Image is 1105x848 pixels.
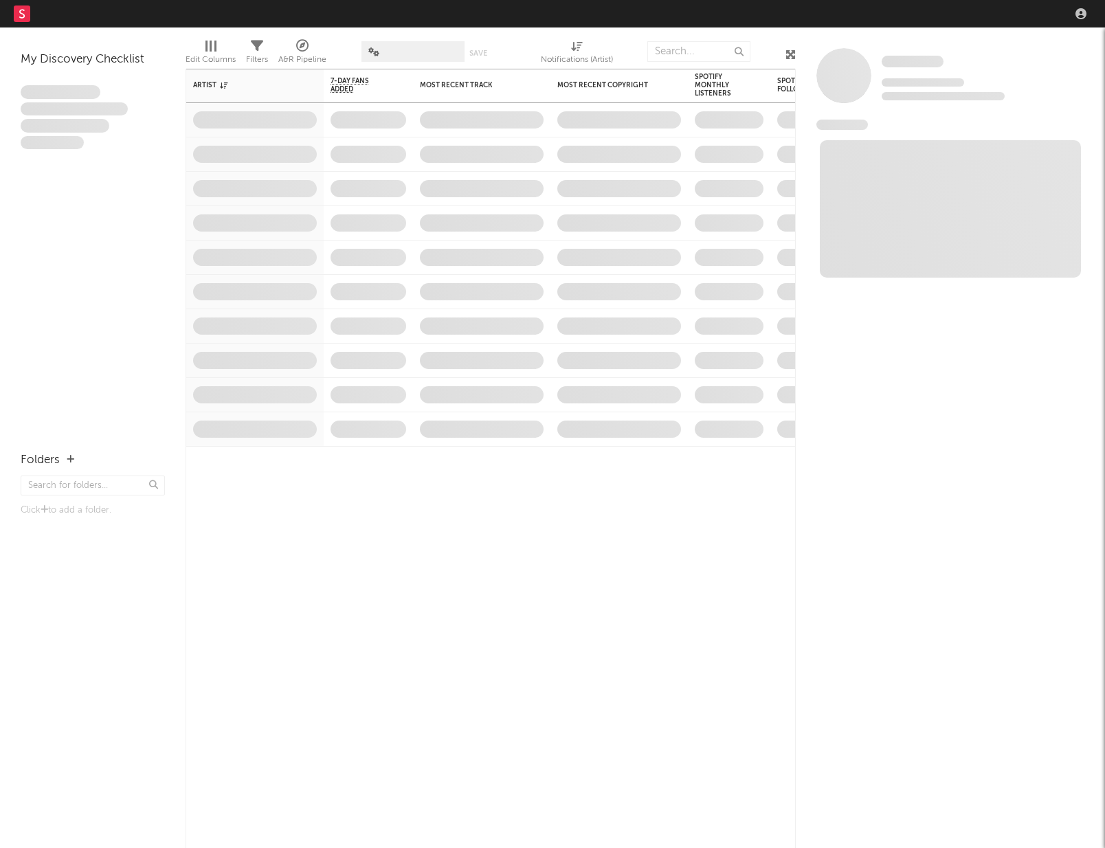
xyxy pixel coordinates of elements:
[882,56,944,67] span: Some Artist
[21,102,128,116] span: Integer aliquet in purus et
[278,52,326,68] div: A&R Pipeline
[246,34,268,74] div: Filters
[21,119,109,133] span: Praesent ac interdum
[557,81,660,89] div: Most Recent Copyright
[816,120,868,130] span: News Feed
[21,52,165,68] div: My Discovery Checklist
[420,81,523,89] div: Most Recent Track
[278,34,326,74] div: A&R Pipeline
[331,77,386,93] span: 7-Day Fans Added
[246,52,268,68] div: Filters
[21,85,100,99] span: Lorem ipsum dolor
[21,452,60,469] div: Folders
[882,78,964,87] span: Tracking Since: [DATE]
[21,136,84,150] span: Aliquam viverra
[469,49,487,57] button: Save
[695,73,743,98] div: Spotify Monthly Listeners
[882,92,1005,100] span: 0 fans last week
[186,34,236,74] div: Edit Columns
[21,502,165,519] div: Click to add a folder.
[882,55,944,69] a: Some Artist
[21,476,165,495] input: Search for folders...
[193,81,296,89] div: Artist
[541,52,613,68] div: Notifications (Artist)
[186,52,236,68] div: Edit Columns
[647,41,750,62] input: Search...
[541,34,613,74] div: Notifications (Artist)
[777,77,825,93] div: Spotify Followers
